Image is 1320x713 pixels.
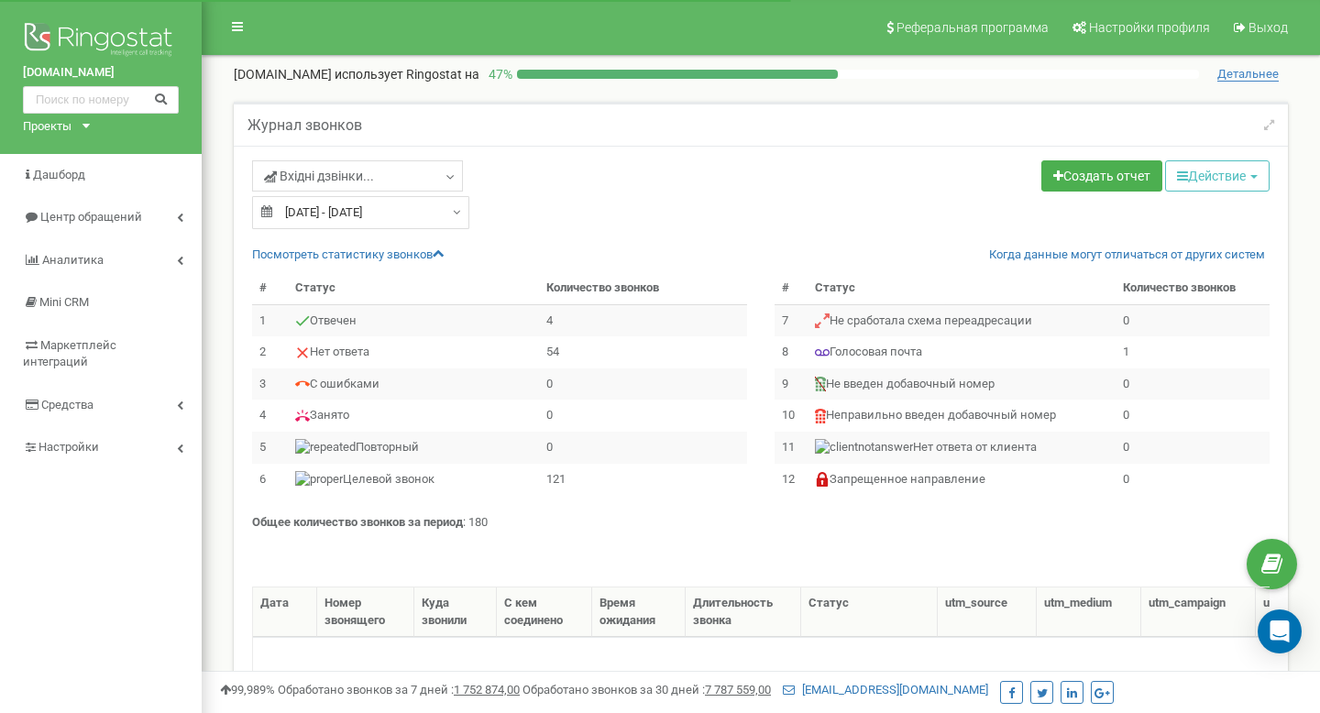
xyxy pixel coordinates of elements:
[1217,67,1279,82] span: Детальнее
[1089,20,1210,35] span: Настройки профиля
[775,464,808,496] td: 12
[815,377,826,391] img: Не введен добавочный номер
[252,272,288,304] th: #
[1165,160,1270,192] button: Действие
[539,400,747,432] td: 0
[252,432,288,464] td: 5
[288,336,539,368] td: Нет ответа
[40,210,142,224] span: Центр обращений
[1037,587,1142,637] th: utm_medium
[1116,336,1270,368] td: 1
[39,295,89,309] span: Mini CRM
[815,472,830,487] img: Запрещенное направление
[335,67,479,82] span: использует Ringostat на
[23,86,179,114] input: Поиск по номеру
[23,18,179,64] img: Ringostat logo
[295,471,343,488] img: Целевой звонок
[775,432,808,464] td: 11
[234,65,479,83] p: [DOMAIN_NAME]
[815,346,830,360] img: Голосовая почта
[808,368,1116,400] td: Не введен добавочный номер
[295,346,310,360] img: Нет ответа
[896,20,1049,35] span: Реферальная программа
[288,272,539,304] th: Статус
[1116,304,1270,336] td: 0
[252,160,463,192] a: Вхідні дзвінки...
[252,400,288,432] td: 4
[479,65,517,83] p: 47 %
[38,440,99,454] span: Настройки
[1116,432,1270,464] td: 0
[252,514,1270,532] p: : 180
[539,464,747,496] td: 121
[1141,587,1256,637] th: utm_campaign
[42,253,104,267] span: Аналитика
[252,247,445,261] a: Посмотреть cтатистику звонков
[295,377,310,391] img: С ошибками
[592,587,686,637] th: Время ожидания
[252,368,288,400] td: 3
[252,515,463,529] strong: Общее количество звонков за период
[539,272,747,304] th: Количество звонков
[1116,400,1270,432] td: 0
[775,400,808,432] td: 10
[539,336,747,368] td: 54
[808,464,1116,496] td: Запрещенное направление
[288,400,539,432] td: Занято
[252,336,288,368] td: 2
[253,587,317,637] th: Дата
[775,336,808,368] td: 8
[288,368,539,400] td: С ошибками
[539,304,747,336] td: 4
[808,272,1116,304] th: Статус
[775,304,808,336] td: 7
[783,683,988,697] a: [EMAIL_ADDRESS][DOMAIN_NAME]
[288,304,539,336] td: Отвечен
[288,464,539,496] td: Целевой звонок
[522,683,771,697] span: Обработано звонков за 30 дней :
[815,409,826,423] img: Неправильно введен добавочный номер
[1248,20,1288,35] span: Выход
[808,432,1116,464] td: Нет ответа от клиента
[220,683,275,697] span: 99,989%
[252,304,288,336] td: 1
[815,313,830,328] img: Не сработала схема переадресации
[252,464,288,496] td: 6
[989,247,1265,264] a: Когда данные могут отличаться от других систем
[801,587,938,637] th: Статус
[23,118,71,136] div: Проекты
[539,368,747,400] td: 0
[278,683,520,697] span: Обработано звонков за 7 дней :
[808,304,1116,336] td: Не сработала схема переадресации
[1041,160,1162,192] a: Создать отчет
[317,587,414,637] th: Номер звонящего
[33,168,85,181] span: Дашборд
[288,432,539,464] td: Повторный
[775,368,808,400] td: 9
[23,338,116,369] span: Маркетплейс интеграций
[1116,272,1270,304] th: Количество звонков
[497,587,593,637] th: С кем соединено
[295,313,310,328] img: Отвечен
[808,336,1116,368] td: Голосовая почта
[938,587,1036,637] th: utm_source
[808,400,1116,432] td: Неправильно введен добавочный номер
[775,272,808,304] th: #
[1116,464,1270,496] td: 0
[414,587,497,637] th: Куда звонили
[23,64,179,82] a: [DOMAIN_NAME]
[705,683,771,697] u: 7 787 559,00
[295,439,356,456] img: Повторный
[539,432,747,464] td: 0
[686,587,802,637] th: Длительность звонка
[295,409,310,423] img: Занято
[815,439,913,456] img: Нет ответа от клиента
[41,398,93,411] span: Средства
[454,683,520,697] u: 1 752 874,00
[1258,609,1302,653] div: Open Intercom Messenger
[247,117,362,134] h5: Журнал звонков
[1116,368,1270,400] td: 0
[264,167,374,185] span: Вхідні дзвінки...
